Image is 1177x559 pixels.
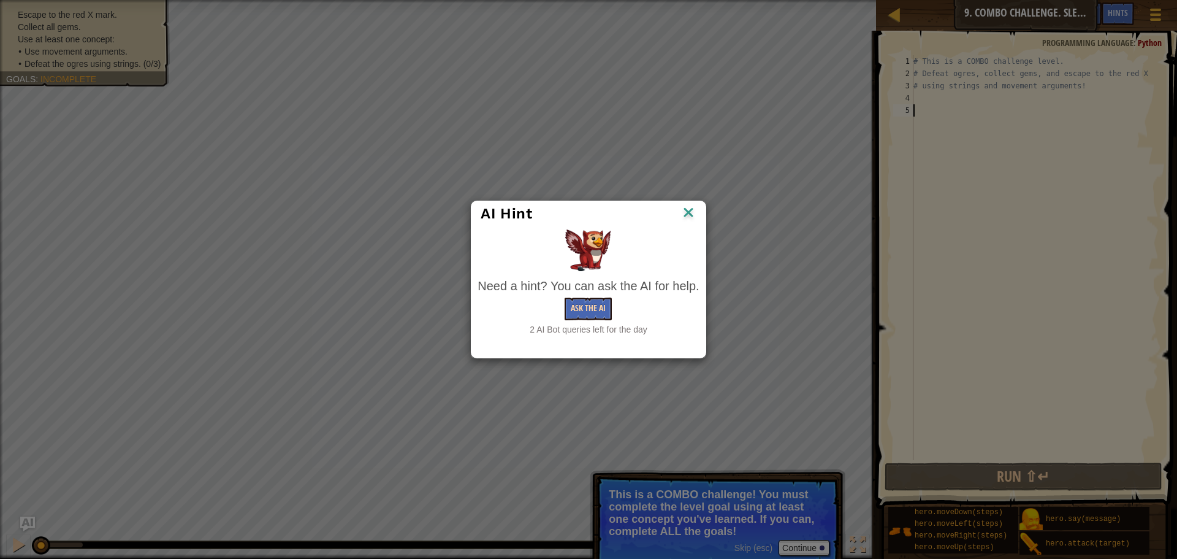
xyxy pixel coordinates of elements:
span: AI Hint [481,205,532,222]
div: 2 AI Bot queries left for the day [478,323,699,336]
button: Ask the AI [565,298,612,320]
div: Need a hint? You can ask the AI for help. [478,277,699,295]
img: AI Hint Animal [565,229,611,271]
img: IconClose.svg [680,204,696,223]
